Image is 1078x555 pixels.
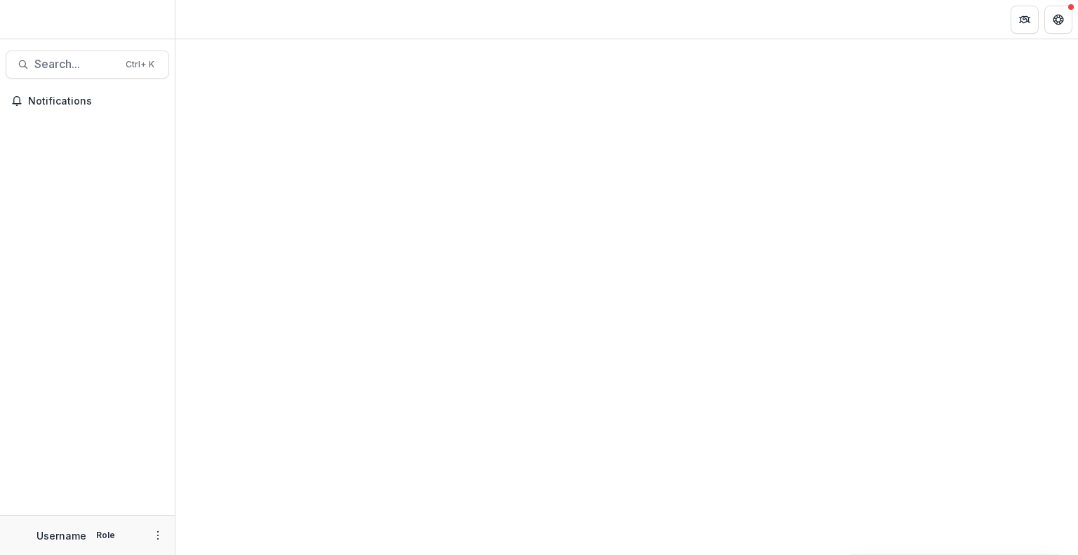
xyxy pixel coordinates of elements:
button: Partners [1011,6,1039,34]
button: Get Help [1044,6,1072,34]
button: Search... [6,51,169,79]
button: Notifications [6,90,169,112]
nav: breadcrumb [181,9,241,29]
span: Search... [34,58,117,71]
button: More [149,527,166,544]
span: Notifications [28,95,164,107]
div: Ctrl + K [123,57,157,72]
p: Role [92,529,119,542]
p: Username [36,528,86,543]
